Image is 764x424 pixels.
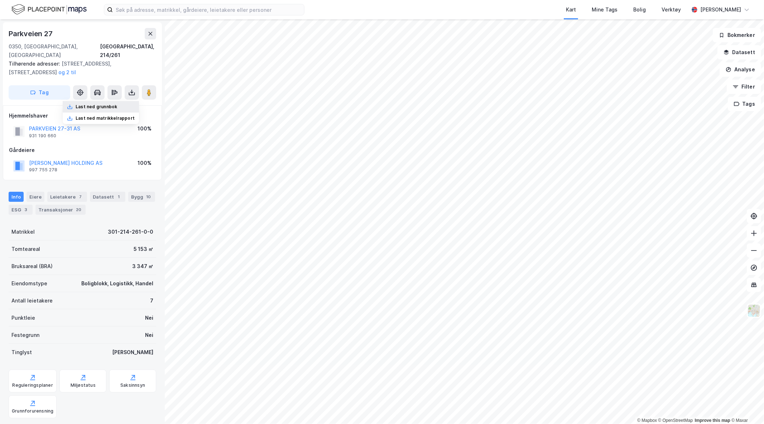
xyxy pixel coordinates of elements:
button: Tags [728,97,761,111]
div: Leietakere [47,192,87,202]
div: Grunnforurensning [12,408,53,414]
div: Festegrunn [11,331,39,339]
img: logo.f888ab2527a4732fd821a326f86c7f29.svg [11,3,87,16]
div: Mine Tags [592,5,618,14]
div: Bolig [633,5,646,14]
div: 931 190 660 [29,133,56,139]
div: Verktøy [662,5,681,14]
div: Eiere [27,192,44,202]
a: Improve this map [695,418,730,423]
input: Søk på adresse, matrikkel, gårdeiere, leietakere eller personer [113,4,304,15]
img: Z [747,304,761,318]
div: Info [9,192,24,202]
div: Boligblokk, Logistikk, Handel [81,279,153,288]
button: Analyse [720,62,761,77]
div: 10 [145,193,152,200]
div: Eiendomstype [11,279,47,288]
div: 7 [77,193,84,200]
button: Bokmerker [713,28,761,42]
div: Antall leietakere [11,296,53,305]
div: Punktleie [11,314,35,322]
div: Parkveien 27 [9,28,54,39]
div: ESG [9,205,33,215]
div: Matrikkel [11,228,35,236]
iframe: Chat Widget [728,390,764,424]
div: Last ned matrikkelrapport [76,115,135,121]
div: [STREET_ADDRESS], [STREET_ADDRESS] [9,59,150,77]
div: Hjemmelshaver [9,111,156,120]
div: Saksinnsyn [120,382,145,388]
a: OpenStreetMap [658,418,693,423]
button: Filter [727,80,761,94]
span: Tilhørende adresser: [9,61,62,67]
div: [PERSON_NAME] [112,348,153,357]
div: Tinglyst [11,348,32,357]
div: [PERSON_NAME] [700,5,741,14]
div: Kart [566,5,576,14]
div: 100% [138,124,152,133]
div: Datasett [90,192,125,202]
div: 301-214-261-0-0 [108,228,153,236]
div: 0350, [GEOGRAPHIC_DATA], [GEOGRAPHIC_DATA] [9,42,100,59]
div: Bygg [128,192,155,202]
div: Nei [145,331,153,339]
button: Datasett [717,45,761,59]
div: [GEOGRAPHIC_DATA], 214/261 [100,42,156,59]
div: 100% [138,159,152,167]
div: Kontrollprogram for chat [728,390,764,424]
div: Tomteareal [11,245,40,253]
div: Bruksareal (BRA) [11,262,53,271]
div: Nei [145,314,153,322]
button: Tag [9,85,70,100]
div: 1 [115,193,122,200]
div: 3 [23,206,30,213]
div: Last ned grunnbok [76,104,117,110]
div: Reguleringsplaner [13,382,53,388]
div: Transaksjoner [35,205,86,215]
div: 20 [75,206,83,213]
a: Mapbox [637,418,657,423]
div: 3 347 ㎡ [132,262,153,271]
div: Miljøstatus [71,382,96,388]
div: 5 153 ㎡ [134,245,153,253]
div: 7 [150,296,153,305]
div: Gårdeiere [9,146,156,154]
div: 997 755 278 [29,167,57,173]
